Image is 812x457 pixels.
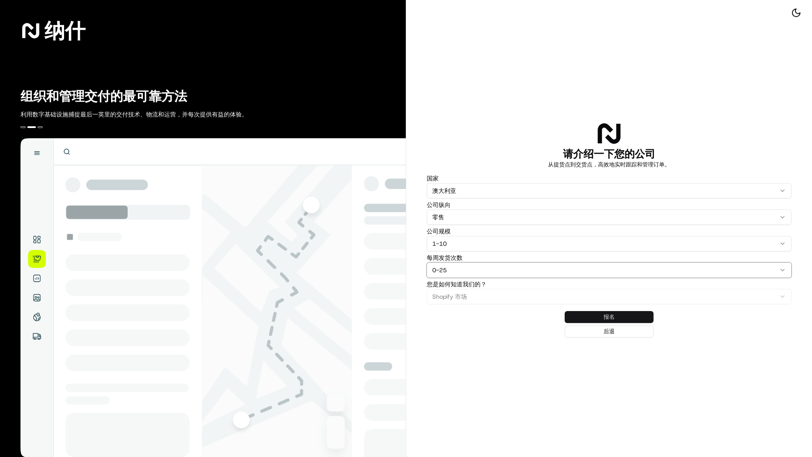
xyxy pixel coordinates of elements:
[563,147,655,161] font: 请介绍一下您的公司
[427,201,451,209] font: 公司纵向
[44,17,85,44] font: 纳什
[565,326,654,338] button: 后退
[21,88,187,105] font: 组织和管理交付的最可靠方法
[604,313,615,320] font: 报名
[565,311,654,323] button: 报名
[21,111,248,118] font: 利用数字基础设施捕捉最后一英里的交付技术、物流和运营，并每次提供有益的体验。
[427,175,439,182] font: 国家
[427,280,487,288] font: 您是如何知道我们的？
[427,254,463,262] font: 每周发货次数
[604,328,615,335] font: 后退
[548,161,670,168] font: 从提货点到交货点，高效地实时跟踪和管理订单。
[427,227,451,235] font: 公司规模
